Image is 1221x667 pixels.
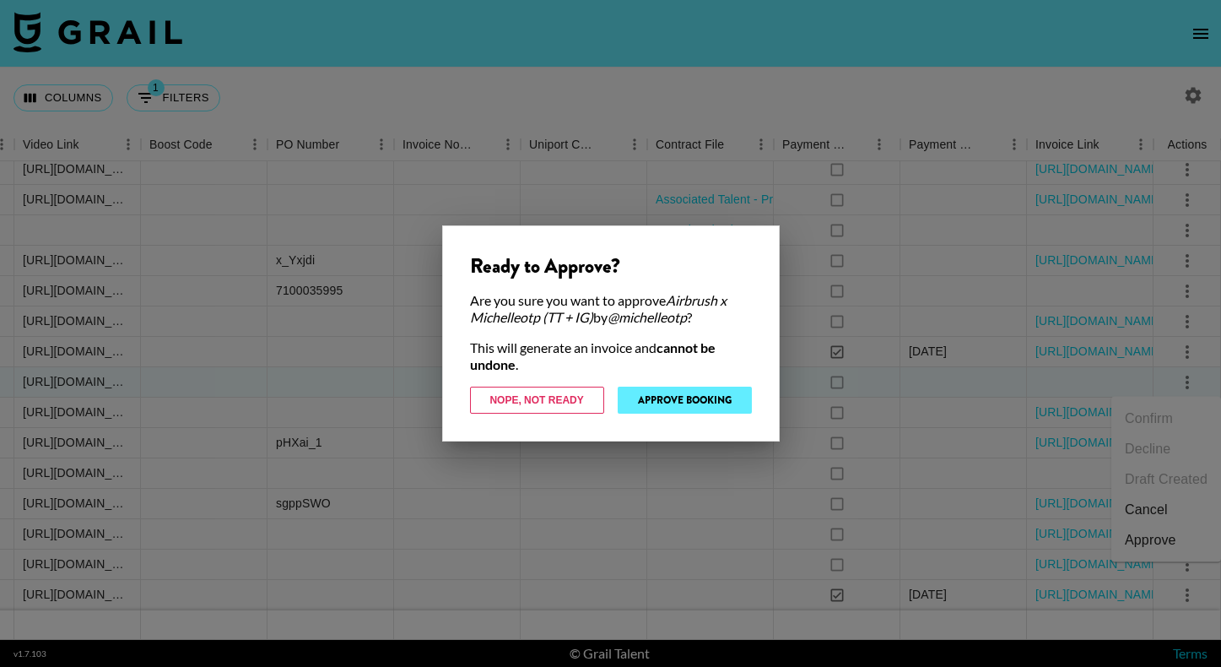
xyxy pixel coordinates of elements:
[608,309,687,325] em: @ michelleotp
[470,292,727,325] em: Airbrush x Michelleotp (TT + IG)
[470,339,752,373] div: This will generate an invoice and .
[470,387,604,414] button: Nope, Not Ready
[470,292,752,326] div: Are you sure you want to approve by ?
[470,253,752,279] div: Ready to Approve?
[470,339,716,372] strong: cannot be undone
[618,387,752,414] button: Approve Booking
